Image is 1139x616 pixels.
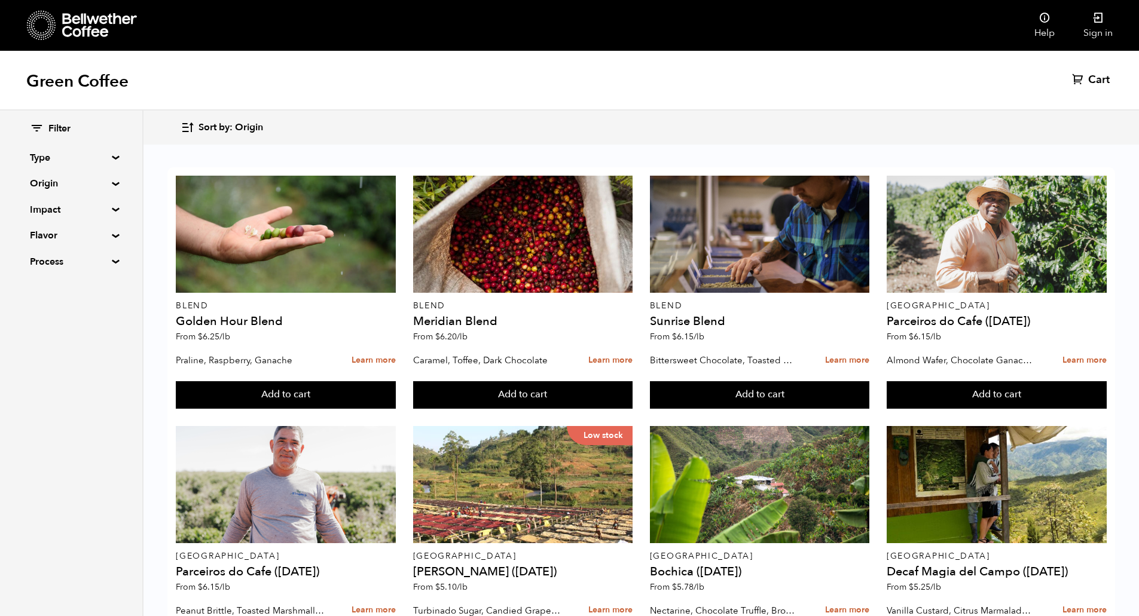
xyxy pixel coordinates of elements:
span: /lb [930,581,941,593]
span: /lb [457,581,468,593]
p: Low stock [567,426,633,445]
span: From [887,331,941,342]
summary: Impact [30,203,112,217]
h4: Decaf Magia del Campo ([DATE]) [887,566,1107,578]
span: From [650,581,704,593]
summary: Process [30,255,112,269]
p: Blend [413,302,633,310]
p: Blend [650,302,870,310]
bdi: 6.15 [909,331,941,342]
h4: [PERSON_NAME] ([DATE]) [413,566,633,578]
p: [GEOGRAPHIC_DATA] [650,552,870,560]
button: Sort by: Origin [181,114,263,142]
button: Add to cart [887,381,1107,409]
span: From [176,331,230,342]
span: From [887,581,941,593]
span: /lb [219,581,230,593]
bdi: 6.25 [198,331,230,342]
summary: Origin [30,176,112,191]
button: Add to cart [176,381,396,409]
span: $ [198,331,203,342]
h4: Bochica ([DATE]) [650,566,870,578]
span: $ [909,581,914,593]
span: /lb [930,331,941,342]
p: Bittersweet Chocolate, Toasted Marshmallow, Candied Orange, Praline [650,351,799,369]
span: Sort by: Origin [199,121,263,134]
p: Almond Wafer, Chocolate Ganache, Bing Cherry [887,351,1036,369]
button: Add to cart [413,381,633,409]
button: Add to cart [650,381,870,409]
p: Blend [176,302,396,310]
span: /lb [694,331,704,342]
span: $ [198,581,203,593]
span: /lb [457,331,468,342]
bdi: 5.10 [435,581,468,593]
h1: Green Coffee [26,71,129,92]
h4: Meridian Blend [413,315,633,327]
summary: Flavor [30,228,112,243]
span: Filter [48,122,71,136]
a: Learn more [352,348,396,373]
a: Cart [1072,73,1113,87]
span: From [413,581,468,593]
p: [GEOGRAPHIC_DATA] [413,552,633,560]
p: Praline, Raspberry, Ganache [176,351,325,369]
bdi: 5.25 [909,581,941,593]
span: $ [672,331,677,342]
span: From [413,331,468,342]
p: [GEOGRAPHIC_DATA] [176,552,396,560]
h4: Parceiros do Cafe ([DATE]) [887,315,1107,327]
h4: Parceiros do Cafe ([DATE]) [176,566,396,578]
bdi: 6.20 [435,331,468,342]
span: $ [435,581,440,593]
span: Cart [1088,73,1110,87]
bdi: 6.15 [198,581,230,593]
span: From [176,581,230,593]
span: $ [909,331,914,342]
span: $ [672,581,677,593]
h4: Golden Hour Blend [176,315,396,327]
span: From [650,331,704,342]
bdi: 5.78 [672,581,704,593]
h4: Sunrise Blend [650,315,870,327]
p: [GEOGRAPHIC_DATA] [887,302,1107,310]
a: Learn more [825,348,869,373]
p: Caramel, Toffee, Dark Chocolate [413,351,563,369]
span: $ [435,331,440,342]
bdi: 6.15 [672,331,704,342]
a: Low stock [413,426,633,543]
p: [GEOGRAPHIC_DATA] [887,552,1107,560]
a: Learn more [1062,348,1107,373]
summary: Type [30,151,112,165]
a: Learn more [588,348,633,373]
span: /lb [219,331,230,342]
span: /lb [694,581,704,593]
